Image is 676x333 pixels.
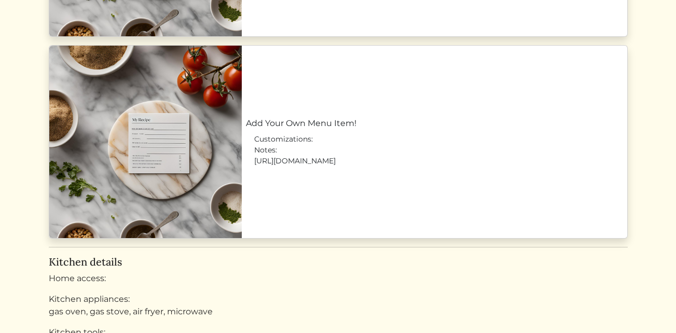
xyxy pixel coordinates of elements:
[246,117,623,130] a: Add Your Own Menu Item!
[49,256,628,268] h5: Kitchen details
[49,293,628,306] div: Kitchen appliances:
[49,272,628,285] div: Home access:
[49,306,628,318] p: gas oven, gas stove, air fryer, microwave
